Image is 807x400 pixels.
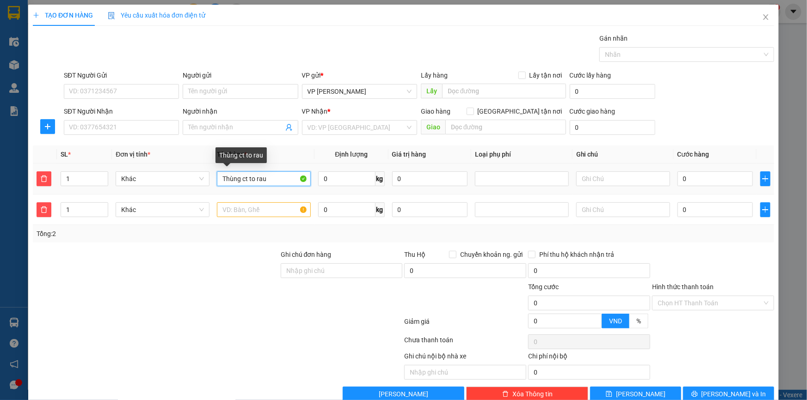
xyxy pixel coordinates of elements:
[392,151,426,158] span: Giá trị hàng
[392,171,468,186] input: 0
[37,175,51,182] span: delete
[421,84,442,98] span: Lấy
[471,145,573,164] th: Loại phụ phí
[12,67,161,82] b: GỬI : VP [PERSON_NAME]
[308,85,412,98] span: VP Phạm Văn Đồng
[12,12,58,58] img: logo.jpg
[86,34,387,46] li: Hotline: 1900 3383, ĐT/Zalo : 0862837383
[616,389,665,399] span: [PERSON_NAME]
[536,249,618,260] span: Phí thu hộ khách nhận trả
[502,391,509,398] span: delete
[760,171,770,186] button: plus
[445,120,566,134] input: Dọc đường
[761,175,770,182] span: plus
[570,72,611,79] label: Cước lấy hàng
[302,70,417,80] div: VP gửi
[216,147,267,163] div: Thùng ct to rau
[691,391,698,398] span: printer
[404,365,526,380] input: Nhập ghi chú
[281,251,332,258] label: Ghi chú đơn hàng
[474,106,566,116] span: [GEOGRAPHIC_DATA] tận nơi
[285,124,293,131] span: user-add
[86,23,387,34] li: 237 [PERSON_NAME] , [GEOGRAPHIC_DATA]
[183,70,298,80] div: Người gửi
[376,202,385,217] span: kg
[570,108,616,115] label: Cước giao hàng
[678,151,709,158] span: Cước hàng
[442,84,566,98] input: Dọc đường
[335,151,368,158] span: Định lượng
[183,106,298,116] div: Người nhận
[421,120,445,134] span: Giao
[528,283,559,291] span: Tổng cước
[217,171,311,186] input: VD: Bàn, Ghế
[652,283,714,291] label: Hình thức thanh toán
[636,317,641,325] span: %
[456,249,526,260] span: Chuyển khoản ng. gửi
[41,123,55,130] span: plus
[762,13,770,21] span: close
[61,151,68,158] span: SL
[37,202,51,217] button: delete
[576,171,670,186] input: Ghi Chú
[217,202,311,217] input: VD: Bàn, Ghế
[404,316,528,333] div: Giảm giá
[33,12,39,18] span: plus
[40,119,55,134] button: plus
[281,263,403,278] input: Ghi chú đơn hàng
[33,12,93,19] span: TẠO ĐƠN HÀNG
[570,120,655,135] input: Cước giao hàng
[392,202,468,217] input: 0
[421,72,448,79] span: Lấy hàng
[526,70,566,80] span: Lấy tận nơi
[121,172,204,186] span: Khác
[108,12,115,19] img: icon
[64,70,179,80] div: SĐT Người Gửi
[37,171,51,186] button: delete
[379,389,428,399] span: [PERSON_NAME]
[570,84,655,99] input: Cước lấy hàng
[576,202,670,217] input: Ghi Chú
[753,5,779,30] button: Close
[528,351,650,365] div: Chi phí nội bộ
[108,12,205,19] span: Yêu cầu xuất hóa đơn điện tử
[573,145,674,164] th: Ghi chú
[761,206,770,213] span: plus
[404,335,528,351] div: Chưa thanh toán
[37,206,51,213] span: delete
[512,389,553,399] span: Xóa Thông tin
[121,203,204,217] span: Khác
[404,251,425,258] span: Thu Hộ
[404,351,526,365] div: Ghi chú nội bộ nhà xe
[606,391,612,398] span: save
[702,389,766,399] span: [PERSON_NAME] và In
[609,317,622,325] span: VND
[64,106,179,116] div: SĐT Người Nhận
[37,229,312,239] div: Tổng: 2
[116,151,150,158] span: Đơn vị tính
[599,35,628,42] label: Gán nhãn
[302,108,328,115] span: VP Nhận
[376,171,385,186] span: kg
[760,202,770,217] button: plus
[421,108,450,115] span: Giao hàng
